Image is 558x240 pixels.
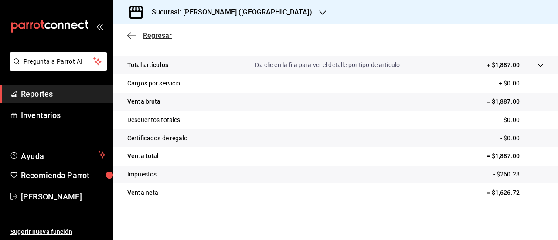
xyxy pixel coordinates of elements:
button: Pregunta a Parrot AI [10,52,107,71]
h3: Sucursal: [PERSON_NAME] ([GEOGRAPHIC_DATA]) [145,7,312,17]
p: = $1,887.00 [487,97,544,106]
p: = $1,887.00 [487,152,544,161]
p: = $1,626.72 [487,188,544,197]
p: Total artículos [127,61,168,70]
button: open_drawer_menu [96,23,103,30]
span: Sugerir nueva función [10,227,106,237]
p: Certificados de regalo [127,134,187,143]
span: Reportes [21,88,106,100]
p: - $260.28 [493,170,544,179]
p: - $0.00 [500,115,544,125]
span: Recomienda Parrot [21,169,106,181]
p: Venta neta [127,188,158,197]
span: Regresar [143,31,172,40]
button: Regresar [127,31,172,40]
p: Da clic en la fila para ver el detalle por tipo de artículo [255,61,400,70]
p: Venta bruta [127,97,160,106]
p: + $1,887.00 [487,61,520,70]
p: Descuentos totales [127,115,180,125]
p: + $0.00 [499,79,544,88]
p: Venta total [127,152,159,161]
span: Inventarios [21,109,106,121]
span: [PERSON_NAME] [21,191,106,203]
p: Cargos por servicio [127,79,180,88]
p: Impuestos [127,170,157,179]
a: Pregunta a Parrot AI [6,63,107,72]
span: Pregunta a Parrot AI [24,57,94,66]
span: Ayuda [21,149,95,160]
p: - $0.00 [500,134,544,143]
